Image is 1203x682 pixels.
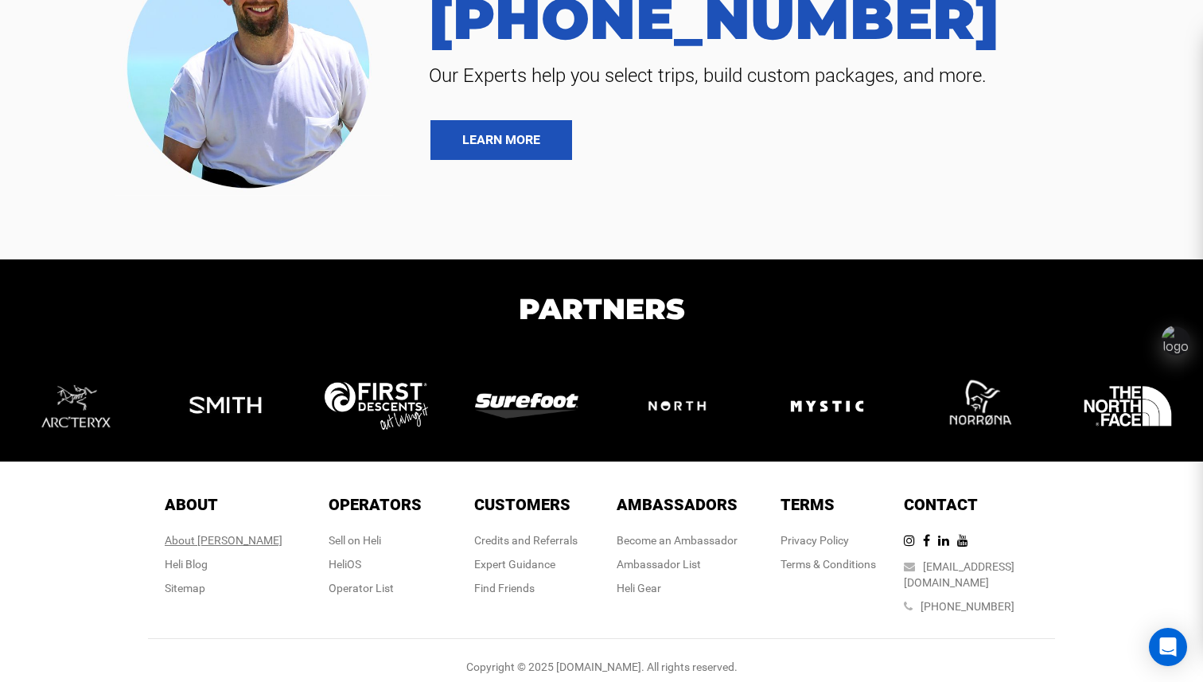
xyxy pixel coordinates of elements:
img: logo [928,357,1027,456]
a: Heli Blog [165,558,208,571]
a: LEARN MORE [430,120,572,160]
img: logo [325,382,428,430]
img: logo [475,393,578,419]
span: Terms [781,495,835,514]
div: Sitemap [165,580,282,596]
span: Operators [329,495,422,514]
div: Copyright © 2025 [DOMAIN_NAME]. All rights reserved. [148,659,1055,675]
div: About [PERSON_NAME] [165,532,282,548]
a: Credits and Referrals [474,534,578,547]
div: Operator List [329,580,422,596]
a: Become an Ambassador [617,534,738,547]
span: Contact [904,495,978,514]
span: Ambassadors [617,495,738,514]
a: [PHONE_NUMBER] [921,600,1014,613]
span: Our Experts help you select trips, build custom packages, and more. [417,63,1179,88]
img: logo [777,357,877,456]
a: HeliOS [329,558,361,571]
span: About [165,495,218,514]
img: logo [625,379,729,433]
a: [EMAIL_ADDRESS][DOMAIN_NAME] [904,560,1014,589]
div: Sell on Heli [329,532,422,548]
div: Find Friends [474,580,578,596]
img: logo [25,357,125,456]
img: logo [176,357,275,456]
div: Ambassador List [617,556,738,572]
div: Open Intercom Messenger [1149,628,1187,666]
a: Privacy Policy [781,534,849,547]
span: Customers [474,495,570,514]
a: Heli Gear [617,582,661,594]
a: Terms & Conditions [781,558,876,571]
a: Expert Guidance [474,558,555,571]
img: logo [1078,357,1178,456]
